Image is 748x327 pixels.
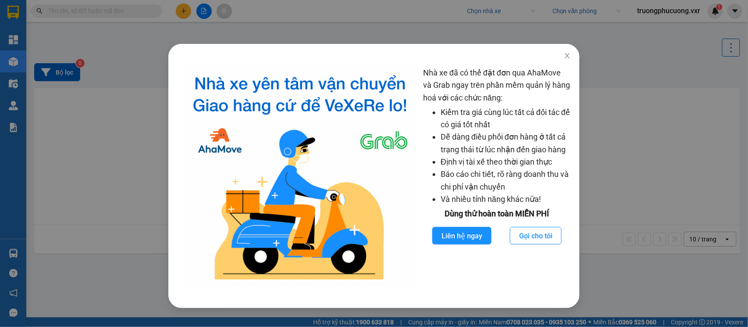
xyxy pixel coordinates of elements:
[510,227,562,244] button: Gọi cho tôi
[441,106,571,131] li: Kiểm tra giá cùng lúc tất cả đối tác để có giá tốt nhất
[432,227,492,244] button: Liên hệ ngay
[441,168,571,193] li: Báo cáo chi tiết, rõ ràng doanh thu và chi phí vận chuyển
[519,230,552,241] span: Gọi cho tôi
[442,230,482,241] span: Liên hệ ngay
[441,131,571,156] li: Dễ dàng điều phối đơn hàng ở tất cả trạng thái từ lúc nhận đến giao hàng
[555,44,580,68] button: Close
[423,208,571,220] div: Dùng thử hoàn toàn MIỄN PHÍ
[564,52,571,59] span: close
[441,193,571,205] li: Và nhiều tính năng khác nữa!
[423,67,571,286] div: Nhà xe đã có thể đặt đơn qua AhaMove và Grab ngay trên phần mềm quản lý hàng hoá với các chức năng:
[441,156,571,168] li: Định vị tài xế theo thời gian thực
[184,67,416,286] img: logo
